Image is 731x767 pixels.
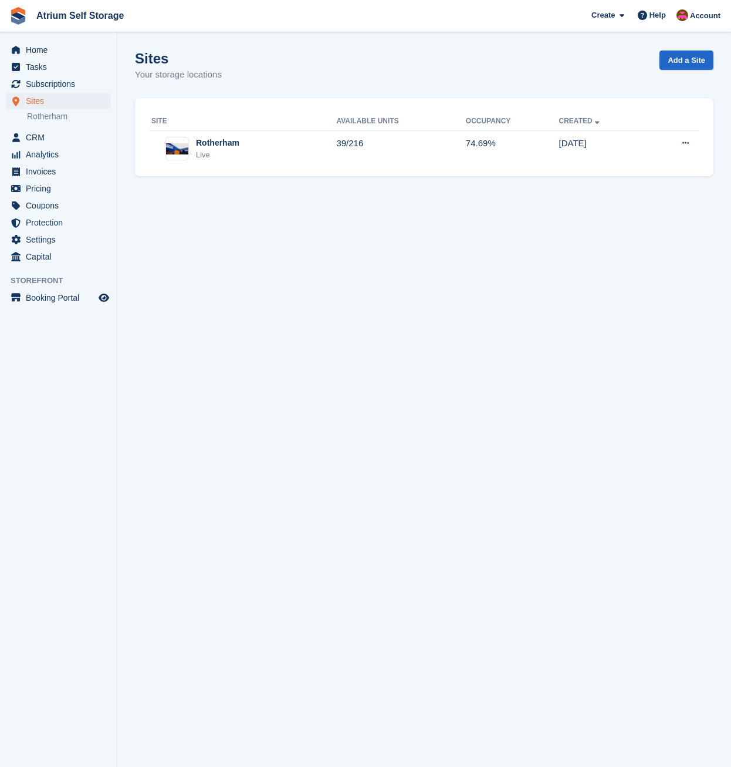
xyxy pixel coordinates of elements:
a: menu [6,197,111,214]
a: menu [6,163,111,180]
span: Tasks [26,59,96,75]
a: menu [6,214,111,231]
th: Site [149,112,336,131]
span: Coupons [26,197,96,214]
span: Protection [26,214,96,231]
a: menu [6,248,111,265]
td: 39/216 [336,130,465,167]
h1: Sites [135,51,222,66]
div: Rotherham [196,137,239,149]
span: CRM [26,129,96,146]
a: menu [6,231,111,248]
span: Sites [26,93,96,109]
span: Invoices [26,163,96,180]
a: menu [6,180,111,197]
span: Analytics [26,146,96,163]
td: [DATE] [559,130,648,167]
p: Your storage locations [135,68,222,82]
span: Create [591,9,615,21]
span: Settings [26,231,96,248]
span: Account [690,10,720,22]
a: menu [6,59,111,75]
span: Storefront [11,275,117,287]
a: Rotherham [27,111,111,122]
img: stora-icon-8386f47178a22dfd0bd8f6a31ec36ba5ce8667c1dd55bd0f319d3a0aa187defe.svg [9,7,27,25]
span: Help [649,9,666,21]
a: menu [6,146,111,163]
a: Created [559,117,602,125]
span: Pricing [26,180,96,197]
a: menu [6,290,111,306]
span: Capital [26,248,96,265]
span: Booking Portal [26,290,96,306]
a: Add a Site [659,51,713,70]
span: Home [26,42,96,58]
th: Available Units [336,112,465,131]
img: Mark Rhodes [676,9,688,21]
td: 74.69% [466,130,559,167]
a: Atrium Self Storage [32,6,128,25]
a: menu [6,93,111,109]
a: menu [6,76,111,92]
img: Image of Rotherham site [166,143,188,154]
th: Occupancy [466,112,559,131]
a: menu [6,129,111,146]
a: menu [6,42,111,58]
span: Subscriptions [26,76,96,92]
a: Preview store [97,291,111,305]
div: Live [196,149,239,161]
